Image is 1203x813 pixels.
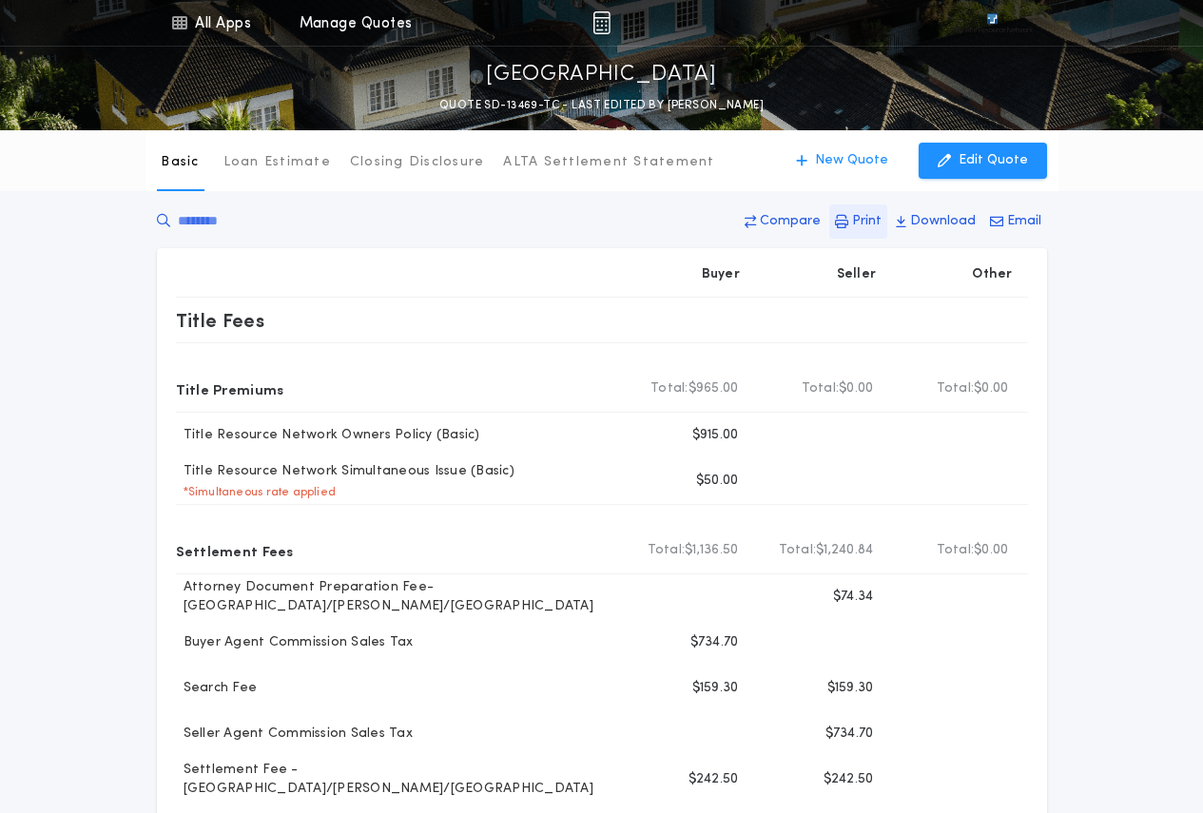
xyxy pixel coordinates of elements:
p: Attorney Document Preparation Fee-[GEOGRAPHIC_DATA]/[PERSON_NAME]/[GEOGRAPHIC_DATA] [176,578,619,616]
p: $242.50 [689,770,739,789]
p: Edit Quote [959,151,1028,170]
p: Print [852,212,882,231]
p: Title Resource Network Owners Policy (Basic) [176,426,480,445]
p: $734.70 [690,633,739,652]
p: $242.50 [824,770,874,789]
b: Total: [779,541,817,560]
p: $50.00 [696,472,739,491]
span: $1,136.50 [685,541,738,560]
p: Title Premiums [176,374,284,404]
p: Buyer [702,265,740,284]
button: New Quote [777,143,907,179]
p: $915.00 [692,426,739,445]
span: $1,240.84 [816,541,873,560]
p: Loan Estimate [223,153,331,172]
p: Search Fee [176,679,258,698]
p: * Simultaneous rate applied [176,485,337,500]
b: Total: [648,541,686,560]
p: $159.30 [827,679,874,698]
p: Other [972,265,1012,284]
img: img [592,11,611,34]
b: Total: [650,379,689,398]
p: Email [1007,212,1041,231]
b: Total: [937,541,975,560]
p: Seller [837,265,877,284]
b: Total: [802,379,840,398]
p: Settlement Fee - [GEOGRAPHIC_DATA]/[PERSON_NAME]/[GEOGRAPHIC_DATA] [176,761,619,799]
button: Edit Quote [919,143,1047,179]
p: Closing Disclosure [350,153,485,172]
span: $0.00 [974,541,1008,560]
p: Buyer Agent Commission Sales Tax [176,633,414,652]
p: New Quote [815,151,888,170]
p: $159.30 [692,679,739,698]
span: $0.00 [974,379,1008,398]
p: Basic [161,153,199,172]
p: $734.70 [825,725,874,744]
p: Title Fees [176,305,265,336]
p: QUOTE SD-13469-TC - LAST EDITED BY [PERSON_NAME] [439,96,764,115]
span: $0.00 [839,379,873,398]
p: $74.34 [833,588,874,607]
button: Email [984,204,1047,239]
p: [GEOGRAPHIC_DATA] [486,60,717,90]
p: Compare [760,212,821,231]
span: $965.00 [689,379,739,398]
p: ALTA Settlement Statement [503,153,714,172]
p: Title Resource Network Simultaneous Issue (Basic) [176,462,514,481]
b: Total: [937,379,975,398]
p: Seller Agent Commission Sales Tax [176,725,413,744]
button: Print [829,204,887,239]
p: Settlement Fees [176,535,294,566]
img: vs-icon [952,13,1032,32]
p: Download [910,212,976,231]
button: Compare [739,204,826,239]
button: Download [890,204,981,239]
